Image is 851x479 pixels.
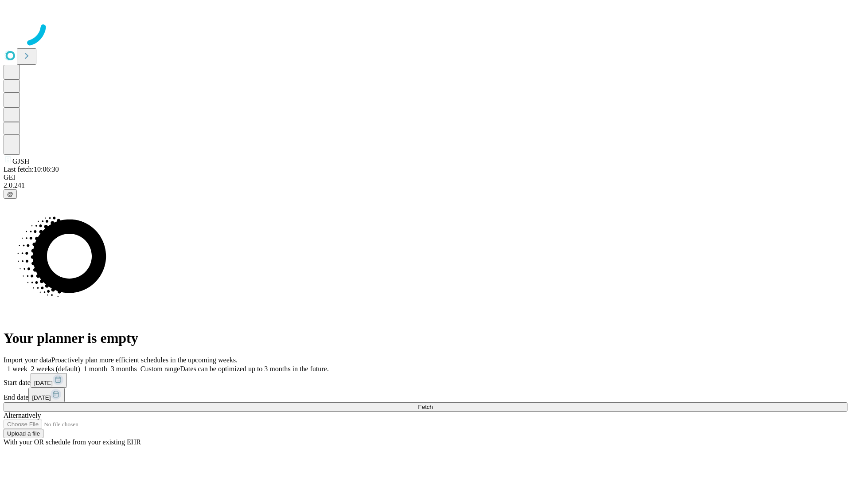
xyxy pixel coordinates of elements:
[4,181,847,189] div: 2.0.241
[4,438,141,446] span: With your OR schedule from your existing EHR
[4,356,51,364] span: Import your data
[4,429,43,438] button: Upload a file
[4,402,847,412] button: Fetch
[12,157,29,165] span: GJSH
[31,365,80,373] span: 2 weeks (default)
[4,373,847,388] div: Start date
[4,388,847,402] div: End date
[31,373,67,388] button: [DATE]
[28,388,65,402] button: [DATE]
[4,189,17,199] button: @
[4,330,847,346] h1: Your planner is empty
[84,365,107,373] span: 1 month
[141,365,180,373] span: Custom range
[7,191,13,197] span: @
[111,365,137,373] span: 3 months
[32,394,51,401] span: [DATE]
[4,165,59,173] span: Last fetch: 10:06:30
[51,356,238,364] span: Proactively plan more efficient schedules in the upcoming weeks.
[7,365,27,373] span: 1 week
[4,412,41,419] span: Alternatively
[4,173,847,181] div: GEI
[34,380,53,386] span: [DATE]
[418,404,433,410] span: Fetch
[180,365,328,373] span: Dates can be optimized up to 3 months in the future.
